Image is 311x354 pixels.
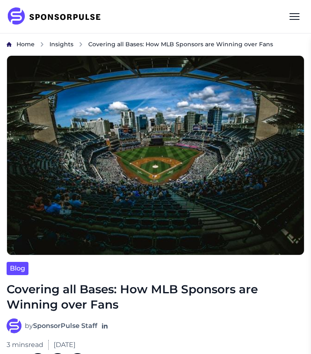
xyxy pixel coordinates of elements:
span: Covering all Bases: How MLB Sponsors are Winning over Fans [88,40,273,48]
span: by [25,321,97,331]
a: Blog [7,262,28,275]
span: Home [16,40,35,48]
span: Insights [49,40,73,48]
img: SponsorPulse [7,7,107,26]
span: 3 mins read [7,340,43,350]
div: Menu [285,7,304,26]
strong: SponsorPulse Staff [33,322,97,330]
span: [DATE] [54,340,75,350]
h1: Covering all Bases: How MLB Sponsors are Winning over Fans [7,282,304,312]
img: SponsorPulse Staff [7,318,21,333]
img: chevron right [40,42,45,47]
img: chevron right [78,42,83,47]
img: Photo by Derek Story courtesy of Unsplash [7,55,304,256]
a: Insights [49,40,73,49]
img: Home [7,42,12,47]
a: Home [16,40,35,49]
a: Follow on LinkedIn [101,322,109,330]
